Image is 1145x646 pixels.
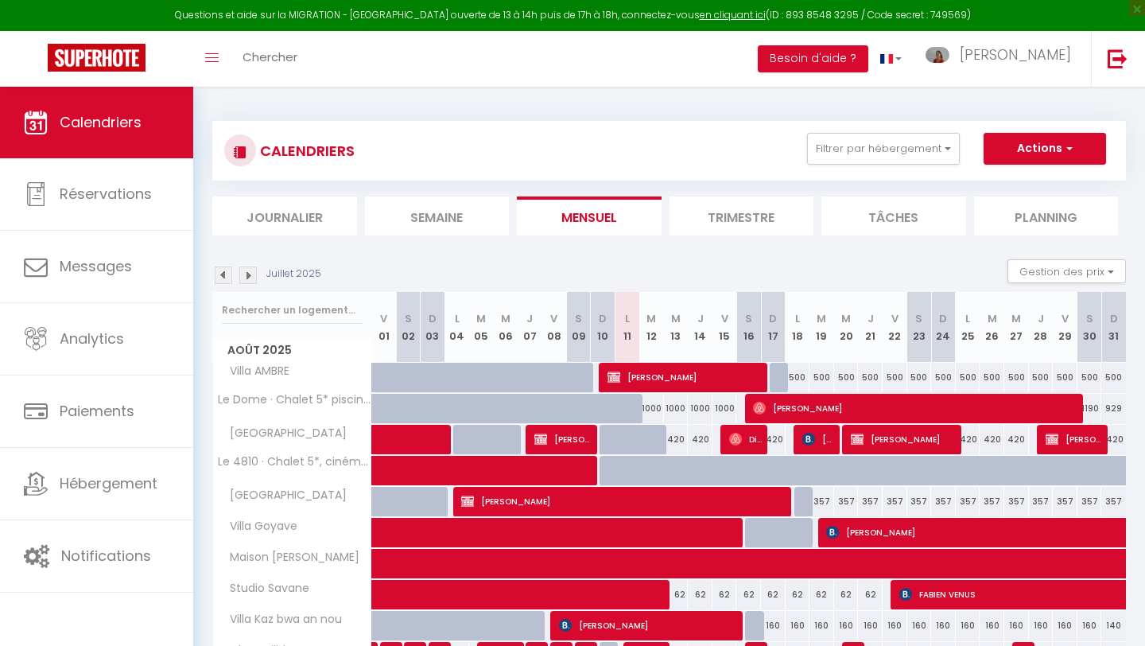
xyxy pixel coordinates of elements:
div: 357 [1004,487,1029,516]
span: Août 2025 [213,339,371,362]
div: 357 [1077,487,1102,516]
abbr: S [915,311,922,326]
th: 24 [931,292,956,363]
th: 11 [615,292,639,363]
div: 420 [956,425,980,454]
div: 1000 [664,394,689,423]
span: [PERSON_NAME] [534,424,592,454]
div: 500 [1004,363,1029,392]
span: Notifications [61,546,151,566]
span: Villa AMBRE [215,363,293,380]
span: [PERSON_NAME] [851,424,957,454]
li: Tâches [821,197,966,235]
div: 357 [1101,487,1126,516]
span: [PERSON_NAME] [461,486,790,516]
abbr: M [841,311,851,326]
th: 16 [736,292,761,363]
abbr: V [1062,311,1069,326]
abbr: V [380,311,387,326]
div: 357 [907,487,932,516]
div: 357 [809,487,834,516]
abbr: S [1086,311,1093,326]
div: 420 [761,425,786,454]
div: 160 [1029,611,1054,640]
li: Trimestre [670,197,814,235]
abbr: L [795,311,800,326]
span: Messages [60,256,132,276]
div: 1000 [712,394,737,423]
abbr: D [769,311,777,326]
abbr: M [817,311,826,326]
th: 09 [566,292,591,363]
div: 500 [858,363,883,392]
div: 420 [664,425,689,454]
abbr: J [697,311,704,326]
abbr: M [646,311,656,326]
abbr: V [891,311,899,326]
li: Mensuel [517,197,662,235]
div: 500 [931,363,956,392]
abbr: M [671,311,681,326]
a: ... [PERSON_NAME] [914,31,1091,87]
span: Analytics [60,329,124,348]
th: 06 [493,292,518,363]
abbr: J [1038,311,1044,326]
abbr: V [550,311,557,326]
h3: CALENDRIERS [256,133,355,169]
button: Gestion des prix [1007,259,1126,283]
th: 28 [1029,292,1054,363]
button: Actions [984,133,1106,165]
abbr: L [965,311,970,326]
th: 30 [1077,292,1102,363]
span: [PERSON_NAME] [753,393,1081,423]
img: ... [926,47,949,63]
abbr: S [405,311,412,326]
div: 500 [1053,363,1077,392]
div: 929 [1101,394,1126,423]
abbr: J [526,311,533,326]
span: Chercher [243,49,297,65]
abbr: M [988,311,997,326]
iframe: LiveChat chat widget [1078,579,1145,646]
div: 357 [931,487,956,516]
span: Le 4810 · Chalet 5*, cinéma, piscine, sauna, 20 pers [215,456,375,468]
div: 357 [1029,487,1054,516]
button: Filtrer par hébergement [807,133,960,165]
div: 160 [1004,611,1029,640]
th: 26 [980,292,1004,363]
div: 62 [834,580,859,609]
div: 62 [858,580,883,609]
span: Calendriers [60,112,142,132]
div: 420 [688,425,712,454]
div: 500 [786,363,810,392]
div: 160 [858,611,883,640]
th: 10 [591,292,615,363]
li: Planning [974,197,1119,235]
div: 420 [980,425,1004,454]
div: 500 [809,363,834,392]
abbr: L [625,311,630,326]
div: 420 [1101,425,1126,454]
abbr: S [575,311,582,326]
th: 02 [396,292,421,363]
button: Besoin d'aide ? [758,45,868,72]
div: 500 [1077,363,1102,392]
div: 357 [834,487,859,516]
div: 160 [834,611,859,640]
th: 17 [761,292,786,363]
div: 160 [809,611,834,640]
abbr: D [939,311,947,326]
th: 21 [858,292,883,363]
span: Réservations [60,184,152,204]
img: Super Booking [48,44,146,72]
th: 08 [542,292,567,363]
abbr: M [501,311,510,326]
div: 357 [858,487,883,516]
th: 04 [444,292,469,363]
span: Villa Goyave [215,518,301,535]
th: 03 [421,292,445,363]
abbr: S [745,311,752,326]
span: [PERSON_NAME] [960,45,1071,64]
span: Maison [PERSON_NAME] [215,549,363,566]
div: 160 [956,611,980,640]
